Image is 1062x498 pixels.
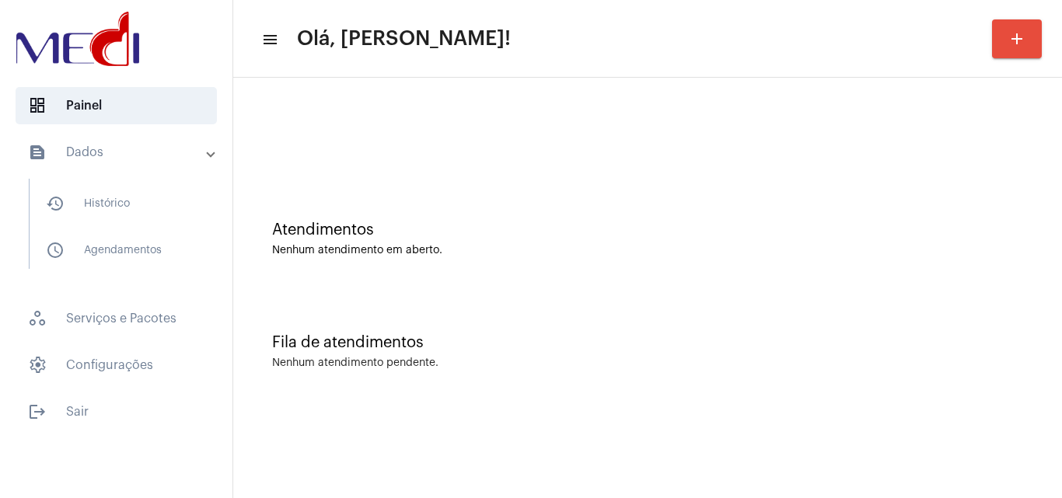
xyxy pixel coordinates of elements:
[272,221,1023,239] div: Atendimentos
[16,87,217,124] span: Painel
[33,232,197,269] span: Agendamentos
[272,357,438,369] div: Nenhum atendimento pendente.
[9,171,232,291] div: sidenav iconDados
[33,185,197,222] span: Histórico
[28,96,47,115] span: sidenav icon
[261,30,277,49] mat-icon: sidenav icon
[28,402,47,421] mat-icon: sidenav icon
[16,393,217,430] span: Sair
[16,347,217,384] span: Configurações
[46,194,65,213] mat-icon: sidenav icon
[272,245,1023,256] div: Nenhum atendimento em aberto.
[16,300,217,337] span: Serviços e Pacotes
[1008,30,1026,48] mat-icon: add
[12,8,143,70] img: d3a1b5fa-500b-b90f-5a1c-719c20e9830b.png
[272,334,1023,351] div: Fila de atendimentos
[46,241,65,259] mat-icon: sidenav icon
[28,356,47,374] span: sidenav icon
[28,309,47,328] span: sidenav icon
[297,26,511,51] span: Olá, [PERSON_NAME]!
[28,143,208,162] mat-panel-title: Dados
[28,143,47,162] mat-icon: sidenav icon
[9,134,232,171] mat-expansion-panel-header: sidenav iconDados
